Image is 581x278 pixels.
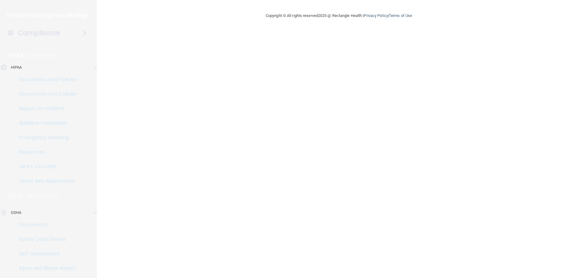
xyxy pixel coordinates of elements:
p: Documents and Policies [4,91,87,97]
p: HIPAA [8,52,24,59]
p: Business Associates [4,120,87,126]
p: Documents and Policies [4,77,87,83]
h4: Compliance [18,29,60,37]
p: OSHA [11,209,21,216]
p: Emergency Planning [4,135,87,141]
p: Safety Data Sheets [4,236,87,242]
p: Documents [4,222,87,228]
p: HIPAA Checklist [4,164,87,170]
p: Report an Incident [4,106,87,112]
p: Learn More! [26,192,58,199]
a: Privacy Policy [364,13,388,18]
div: Copyright © All rights reserved 2025 @ Rectangle Health | | [228,6,449,25]
p: OSHA [8,192,23,199]
p: Self-Assessment [4,251,87,257]
a: Terms of Use [389,13,412,18]
p: HIPAA [11,64,22,71]
p: Resources [4,149,87,155]
p: Learn More! [27,52,59,59]
img: PMB logo [7,9,90,21]
p: Injury and Illness Report [4,265,87,271]
p: HIPAA Risk Assessment [4,178,87,184]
